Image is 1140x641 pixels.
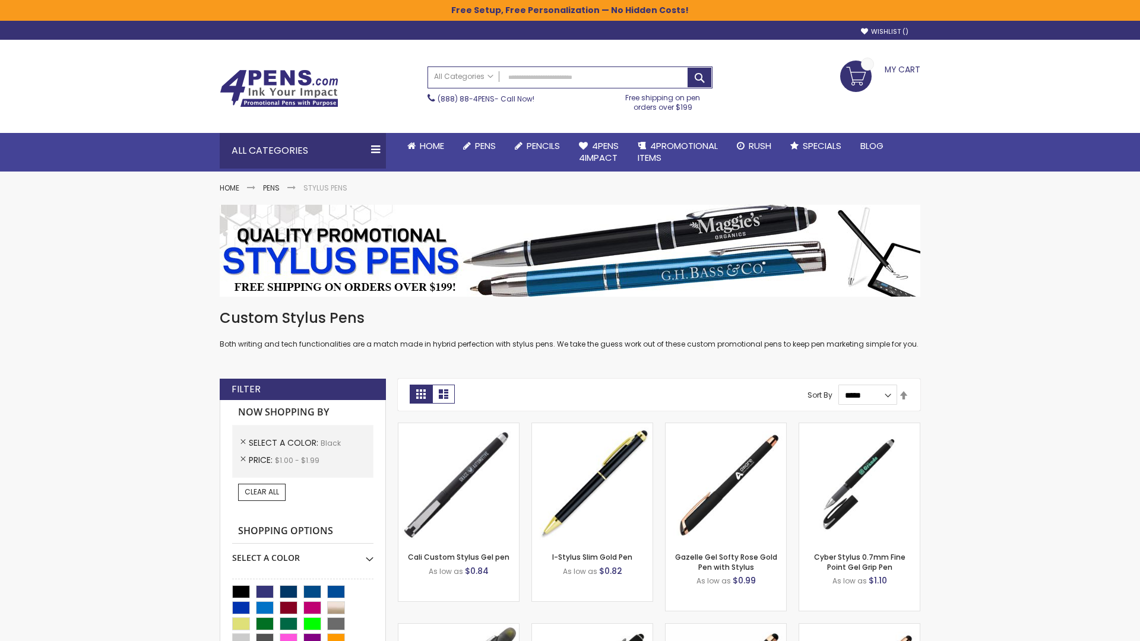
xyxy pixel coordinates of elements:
[628,133,727,172] a: 4PROMOTIONALITEMS
[232,519,373,544] strong: Shopping Options
[398,133,454,159] a: Home
[638,139,718,164] span: 4PROMOTIONAL ITEMS
[861,27,908,36] a: Wishlist
[799,423,920,433] a: Cyber Stylus 0.7mm Fine Point Gel Grip Pen-Black
[860,139,883,152] span: Blog
[232,383,261,396] strong: Filter
[563,566,597,576] span: As low as
[505,133,569,159] a: Pencils
[263,183,280,193] a: Pens
[666,623,786,633] a: Islander Softy Rose Gold Gel Pen with Stylus-Black
[454,133,505,159] a: Pens
[781,133,851,159] a: Specials
[220,205,920,297] img: Stylus Pens
[410,385,432,404] strong: Grid
[420,139,444,152] span: Home
[675,552,777,572] a: Gazelle Gel Softy Rose Gold Pen with Stylus
[438,94,495,104] a: (888) 88-4PENS
[733,575,756,586] span: $0.99
[408,552,509,562] a: Cali Custom Stylus Gel pen
[832,576,867,586] span: As low as
[527,139,560,152] span: Pencils
[438,94,534,104] span: - Call Now!
[232,400,373,425] strong: Now Shopping by
[532,623,653,633] a: Custom Soft Touch® Metal Pens with Stylus-Black
[220,183,239,193] a: Home
[696,576,731,586] span: As low as
[532,423,653,433] a: I-Stylus Slim Gold-Black
[220,69,338,107] img: 4Pens Custom Pens and Promotional Products
[799,423,920,544] img: Cyber Stylus 0.7mm Fine Point Gel Grip Pen-Black
[613,88,713,112] div: Free shipping on pen orders over $199
[579,139,619,164] span: 4Pens 4impact
[238,484,286,500] a: Clear All
[321,438,341,448] span: Black
[398,423,519,433] a: Cali Custom Stylus Gel pen-Black
[434,72,493,81] span: All Categories
[303,183,347,193] strong: Stylus Pens
[475,139,496,152] span: Pens
[275,455,319,465] span: $1.00 - $1.99
[569,133,628,172] a: 4Pens4impact
[220,133,386,169] div: All Categories
[532,423,653,544] img: I-Stylus Slim Gold-Black
[803,139,841,152] span: Specials
[814,552,905,572] a: Cyber Stylus 0.7mm Fine Point Gel Grip Pen
[749,139,771,152] span: Rush
[398,423,519,544] img: Cali Custom Stylus Gel pen-Black
[599,565,622,577] span: $0.82
[429,566,463,576] span: As low as
[220,309,920,328] h1: Custom Stylus Pens
[807,390,832,400] label: Sort By
[232,544,373,564] div: Select A Color
[869,575,887,586] span: $1.10
[799,623,920,633] a: Gazelle Gel Softy Rose Gold Pen with Stylus - ColorJet-Black
[851,133,893,159] a: Blog
[245,487,279,497] span: Clear All
[249,437,321,449] span: Select A Color
[666,423,786,433] a: Gazelle Gel Softy Rose Gold Pen with Stylus-Black
[727,133,781,159] a: Rush
[220,309,920,350] div: Both writing and tech functionalities are a match made in hybrid perfection with stylus pens. We ...
[249,454,275,466] span: Price
[465,565,489,577] span: $0.84
[428,67,499,87] a: All Categories
[398,623,519,633] a: Souvenir® Jalan Highlighter Stylus Pen Combo-Black
[666,423,786,544] img: Gazelle Gel Softy Rose Gold Pen with Stylus-Black
[552,552,632,562] a: I-Stylus Slim Gold Pen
